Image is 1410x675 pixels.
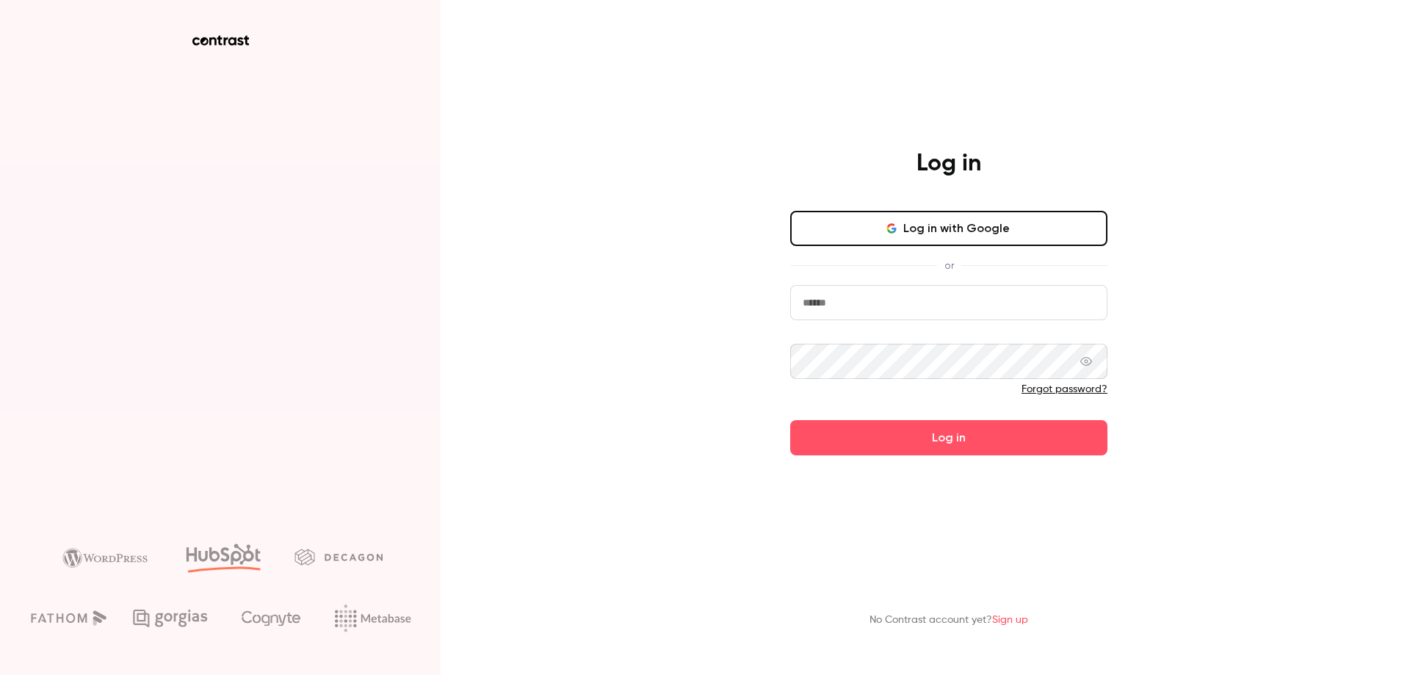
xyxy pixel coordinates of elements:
[916,149,981,178] h4: Log in
[790,420,1107,455] button: Log in
[790,211,1107,246] button: Log in with Google
[992,615,1028,625] a: Sign up
[294,549,383,565] img: decagon
[869,613,1028,628] p: No Contrast account yet?
[937,258,961,273] span: or
[1022,384,1107,394] a: Forgot password?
